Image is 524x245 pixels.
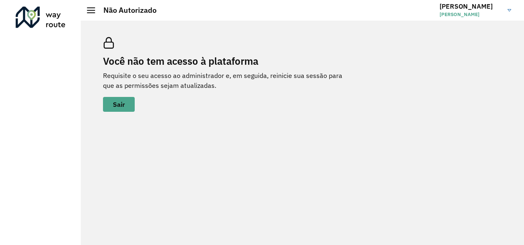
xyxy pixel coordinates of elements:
h2: Não Autorizado [95,6,157,15]
font: Sair [113,100,125,108]
h3: [PERSON_NAME] [440,2,501,10]
button: botão [103,97,135,112]
p: Requisite o seu acesso ao administrador e, em seguida, reinicie sua sessão para que as permissões... [103,71,350,90]
span: [PERSON_NAME] [440,11,501,18]
h2: Você não tem acesso à plataforma [103,55,350,67]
